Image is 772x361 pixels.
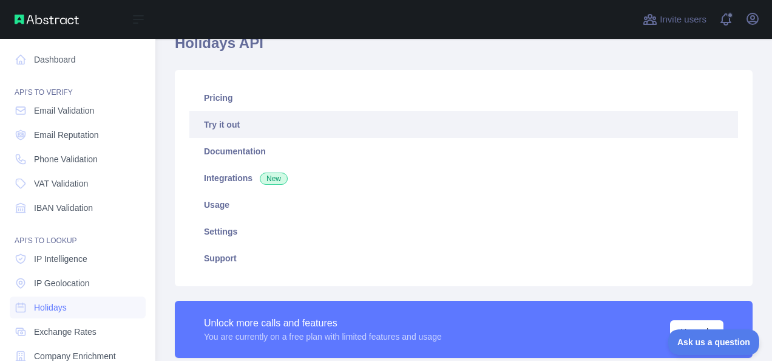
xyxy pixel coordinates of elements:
button: Upgrade [670,320,723,343]
div: API'S TO LOOKUP [10,221,146,246]
span: Exchange Rates [34,326,96,338]
a: Usage [189,191,738,218]
span: New [260,173,288,185]
iframe: Toggle Customer Support [668,329,760,355]
a: IP Intelligence [10,248,146,270]
h1: Holidays API [175,33,753,63]
span: IP Intelligence [34,253,87,265]
span: IP Geolocation [34,277,90,289]
span: Holidays [34,301,67,314]
a: Email Reputation [10,124,146,146]
a: Email Validation [10,100,146,122]
span: IBAN Validation [34,202,93,214]
a: Dashboard [10,49,146,70]
span: Email Reputation [34,129,99,141]
a: Try it out [189,111,738,138]
a: VAT Validation [10,173,146,194]
div: API'S TO VERIFY [10,73,146,97]
a: Holidays [10,297,146,318]
a: Phone Validation [10,148,146,170]
span: VAT Validation [34,177,88,190]
span: Invite users [660,13,706,27]
div: You are currently on a free plan with limited features and usage [204,331,442,343]
a: Documentation [189,138,738,165]
span: Phone Validation [34,153,98,165]
button: Invite users [640,10,709,29]
a: IP Geolocation [10,272,146,294]
img: Abstract API [15,15,79,24]
a: Exchange Rates [10,321,146,343]
a: Settings [189,218,738,245]
a: Support [189,245,738,272]
a: Pricing [189,84,738,111]
a: IBAN Validation [10,197,146,219]
span: Email Validation [34,105,94,117]
a: Integrations New [189,165,738,191]
div: Unlock more calls and features [204,316,442,331]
